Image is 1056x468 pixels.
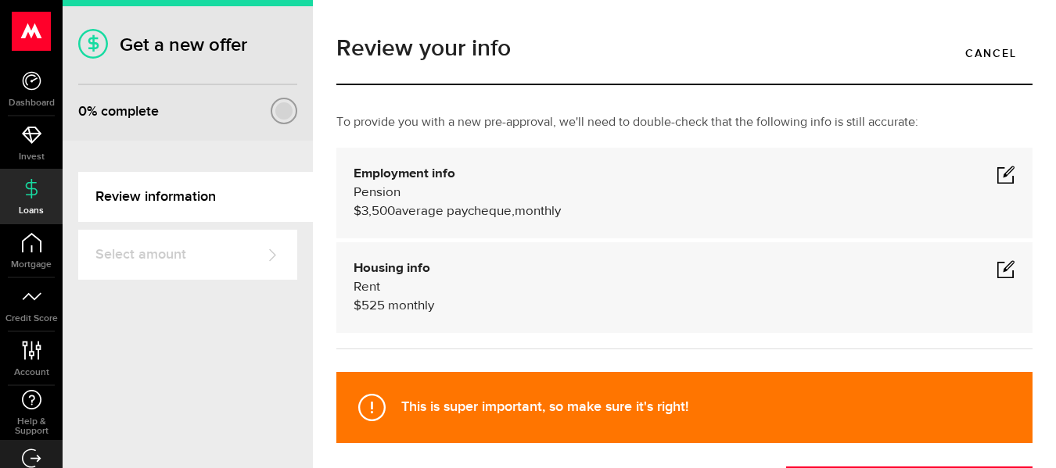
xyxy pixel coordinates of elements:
[361,299,385,313] span: 525
[78,98,159,126] div: % complete
[401,398,688,415] strong: This is super important, so make sure it's right!
[354,205,395,218] span: $3,500
[354,299,361,313] span: $
[395,205,515,218] span: average paycheque,
[336,37,1033,60] h1: Review your info
[78,34,297,56] h1: Get a new offer
[950,37,1033,70] a: Cancel
[388,299,434,313] span: monthly
[354,167,455,180] b: Employment info
[354,280,380,294] span: Rent
[336,113,1033,132] p: To provide you with a new pre-approval, we'll need to double-check that the following info is sti...
[515,205,561,218] span: monthly
[354,262,430,275] b: Housing info
[78,103,87,120] span: 0
[78,230,297,280] a: Select amount
[78,172,313,222] a: Review information
[354,186,400,199] span: Pension
[13,6,59,53] button: Open LiveChat chat widget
